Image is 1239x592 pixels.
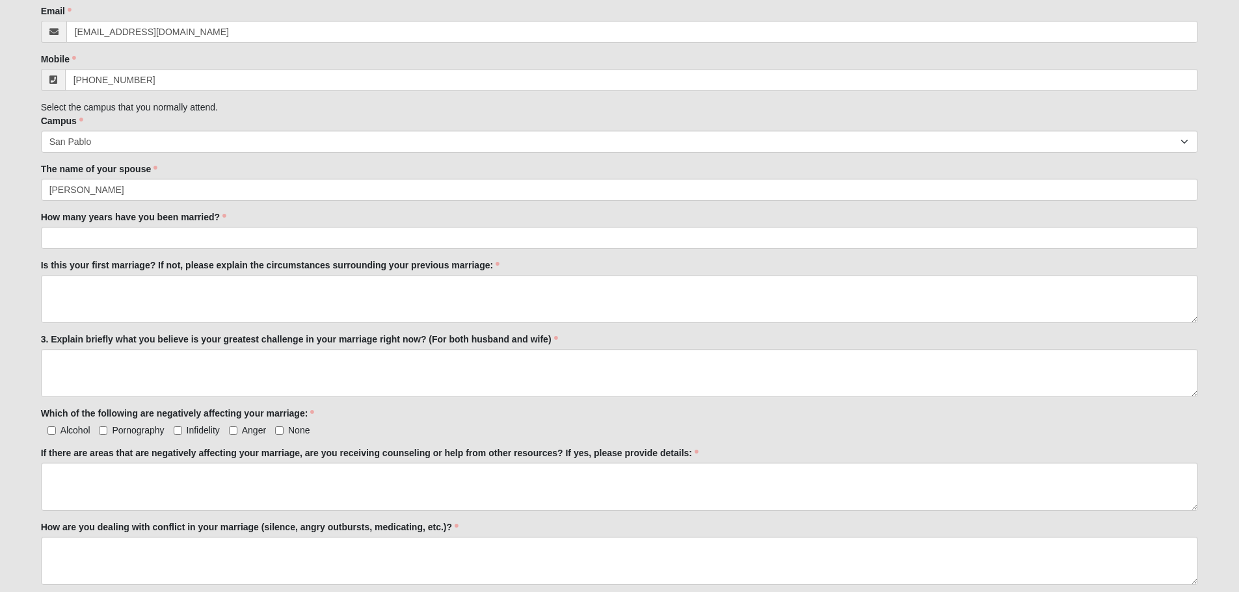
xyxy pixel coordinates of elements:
span: Infidelity [187,425,220,435]
label: How are you dealing with conflict in your marriage (silence, angry outbursts, medicating, etc.)? [41,521,459,534]
input: Anger [229,426,237,435]
input: Alcohol [47,426,56,435]
span: Alcohol [60,425,90,435]
label: Campus [41,114,83,127]
label: 3. Explain briefly what you believe is your greatest challenge in your marriage right now? (For b... [41,333,558,346]
span: None [288,425,310,435]
label: Which of the following are negatively affecting your marriage: [41,407,315,420]
label: If there are areas that are negatively affecting your marriage, are you receiving counseling or h... [41,446,699,459]
input: Pornography [99,426,107,435]
label: Email [41,5,72,18]
label: Mobile [41,53,76,66]
span: Pornography [112,425,164,435]
label: Is this your first marriage? If not, please explain the circumstances surrounding your previous m... [41,259,500,272]
label: The name of your spouse [41,162,158,175]
input: Infidelity [174,426,182,435]
label: How many years have you been married? [41,211,226,224]
span: Anger [242,425,266,435]
input: None [275,426,284,435]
